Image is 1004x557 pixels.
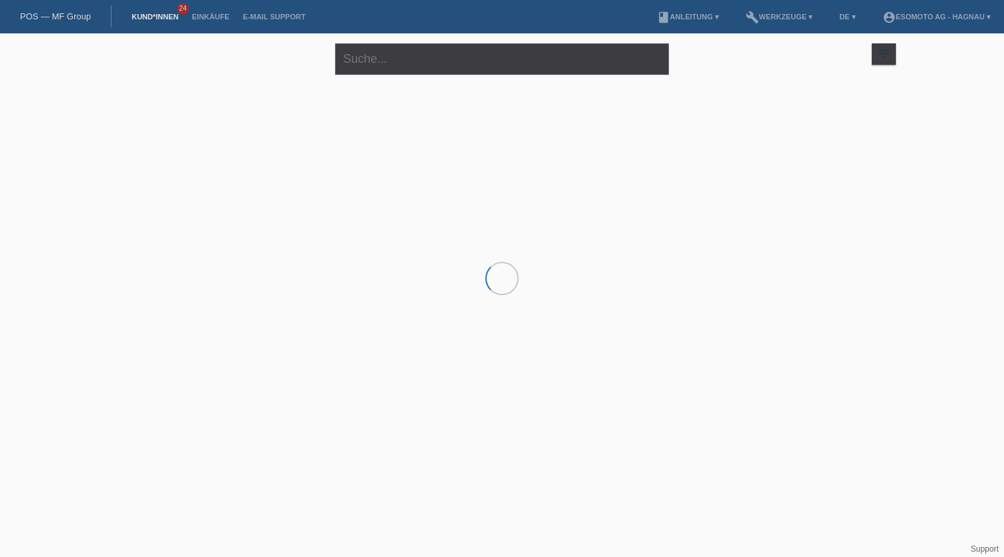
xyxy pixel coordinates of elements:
a: DE ▾ [832,13,862,21]
span: 24 [177,3,189,15]
i: account_circle [883,11,896,24]
i: build [746,11,759,24]
a: POS — MF Group [20,11,91,21]
i: filter_list [876,46,891,61]
a: bookAnleitung ▾ [650,13,726,21]
i: book [657,11,670,24]
a: Einkäufe [185,13,236,21]
a: account_circleEsomoto AG - Hagnau ▾ [876,13,997,21]
a: Support [971,544,999,554]
a: E-Mail Support [236,13,312,21]
a: Kund*innen [125,13,185,21]
input: Suche... [335,43,669,75]
a: buildWerkzeuge ▾ [739,13,820,21]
